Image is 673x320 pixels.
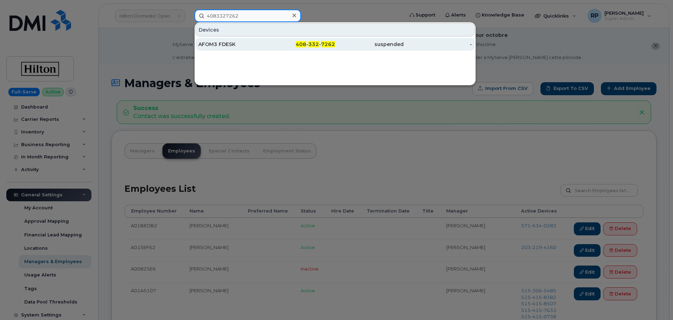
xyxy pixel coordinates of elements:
div: - - [267,41,335,48]
span: 332 [308,41,319,47]
span: 7262 [321,41,335,47]
span: 408 [296,41,306,47]
div: suspended [335,41,404,48]
div: AFOM3 FDESK [198,41,267,48]
a: AFOM3 FDESK408-332-7262suspended- [196,38,475,51]
iframe: Messenger Launcher [642,289,668,315]
div: - [404,41,472,48]
div: Devices [196,23,475,37]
